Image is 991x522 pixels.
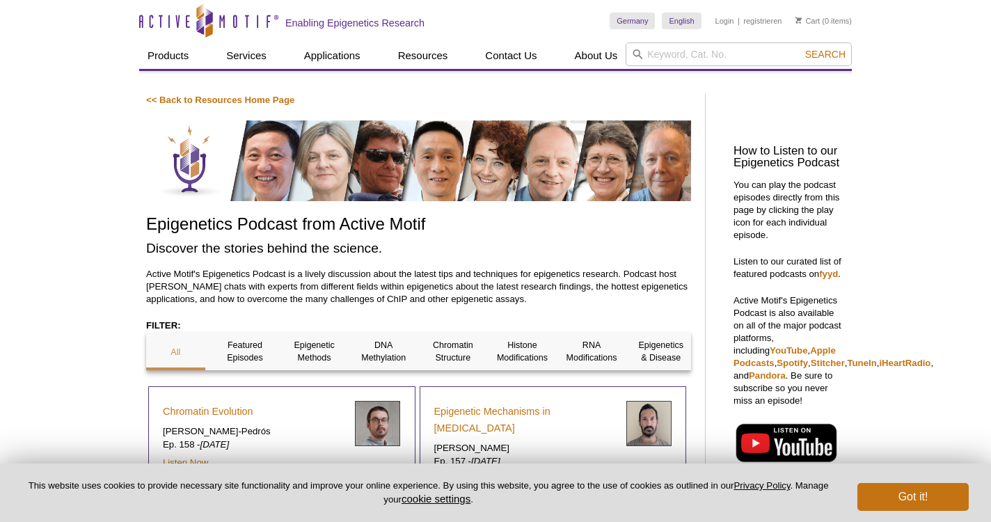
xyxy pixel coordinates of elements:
img: Arnau Sebe Pedros headshot [355,401,400,446]
a: fyyd [819,269,838,279]
button: Search [801,48,850,61]
a: Applications [296,42,369,69]
a: Cart [795,16,820,26]
a: Chromatin Evolution [163,403,253,420]
li: | [738,13,740,29]
strong: FILTER: [146,320,181,331]
a: Products [139,42,197,69]
h2: Enabling Epigenetics Research [285,17,425,29]
em: [DATE] [471,456,500,466]
h2: Discover the stories behind the science. [146,239,691,258]
p: Epigenetic Methods [285,339,344,364]
a: Germany [610,13,655,29]
a: iHeartRadio [879,358,930,368]
li: (0 items) [795,13,852,29]
p: [PERSON_NAME]-Pedrós [163,425,344,438]
p: Histone Modifications [493,339,552,364]
button: cookie settings [402,493,470,505]
p: Listen to our curated list of featured podcasts on . [734,255,845,280]
p: Ep. 158 - [163,438,344,451]
p: Active Motif's Epigenetics Podcast is also available on all of the major podcast platforms, inclu... [734,294,845,407]
p: Ep. 157 - [434,455,616,468]
img: Listen on YouTube [734,421,839,464]
p: You can play the podcast episodes directly from this page by clicking the play icon for each indi... [734,179,845,242]
p: DNA Methylation [354,339,413,364]
button: Got it! [857,483,969,511]
a: Resources [390,42,457,69]
img: Your Cart [795,17,802,24]
p: Chromatin Structure [424,339,483,364]
p: Featured Episodes [216,339,275,364]
a: << Back to Resources Home Page [146,95,294,105]
input: Keyword, Cat. No. [626,42,852,66]
p: RNA Modifications [562,339,621,364]
a: Epigenetic Mechanisms in [MEDICAL_DATA] [434,403,616,436]
a: TuneIn [847,358,876,368]
img: Discover the stories behind the science. [146,120,691,201]
a: YouTube [770,345,807,356]
p: Epigenetics & Disease [631,339,690,364]
a: registrieren [743,16,782,26]
a: Spotify [777,358,808,368]
a: Pandora [749,370,786,381]
img: Luca Magnani headshot [626,401,672,446]
a: Services [218,42,275,69]
a: Privacy Policy [734,480,790,491]
a: Apple Podcasts [734,345,836,368]
a: Contact Us [477,42,545,69]
p: Active Motif's Epigenetics Podcast is a lively discussion about the latest tips and techniques fo... [146,268,691,306]
h1: Epigenetics Podcast from Active Motif [146,215,691,235]
em: [DATE] [200,439,230,450]
span: Search [805,49,846,60]
p: [PERSON_NAME] [434,442,616,454]
p: This website uses cookies to provide necessary site functionality and improve your online experie... [22,480,834,506]
h3: How to Listen to our Epigenetics Podcast [734,145,845,169]
a: Login [715,16,734,26]
a: Listen Now [163,457,208,468]
a: Stitcher [811,358,845,368]
p: All [146,346,205,358]
a: About Us [566,42,626,69]
a: English [662,13,701,29]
